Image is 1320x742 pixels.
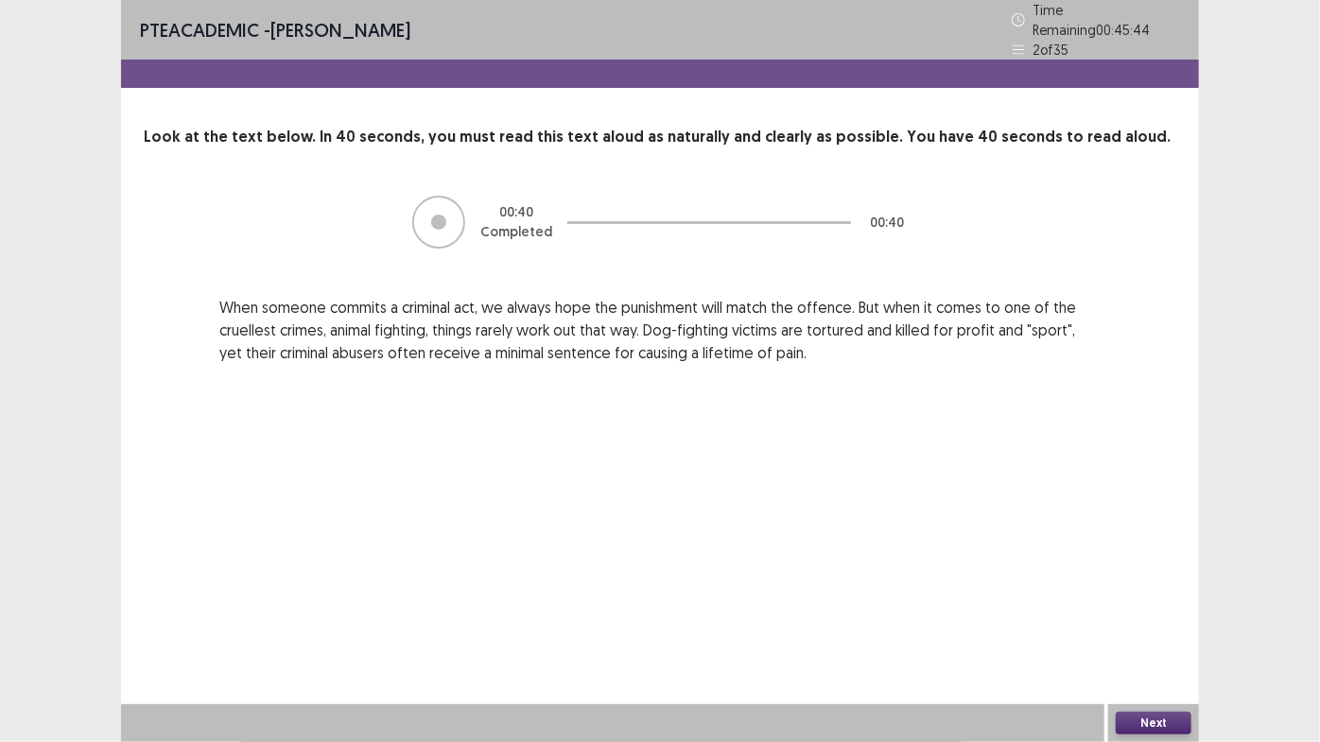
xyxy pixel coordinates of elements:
[480,222,552,242] p: Completed
[1116,712,1191,734] button: Next
[140,18,259,42] span: PTE academic
[870,213,904,233] p: 00 : 40
[1033,40,1068,60] p: 2 of 35
[140,16,410,44] p: - [PERSON_NAME]
[219,296,1101,364] p: When someone commits a criminal act, we always hope the punishment will match the offence. But wh...
[499,202,533,222] p: 00 : 40
[144,126,1176,148] p: Look at the text below. In 40 seconds, you must read this text aloud as naturally and clearly as ...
